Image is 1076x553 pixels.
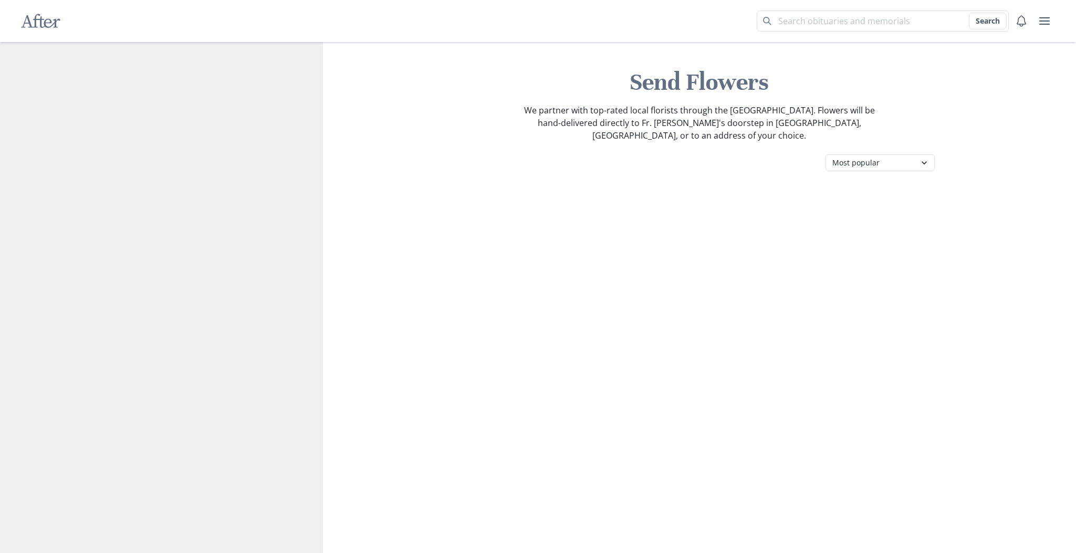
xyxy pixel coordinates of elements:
button: Notifications [1011,11,1032,32]
button: user menu [1034,11,1055,32]
p: We partner with top-rated local florists through the [GEOGRAPHIC_DATA]. Flowers will be hand-deli... [523,104,876,142]
input: Search term [757,11,1009,32]
h1: Send Flowers [331,67,1068,98]
select: Category filter [826,154,935,171]
button: Search [969,13,1007,29]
